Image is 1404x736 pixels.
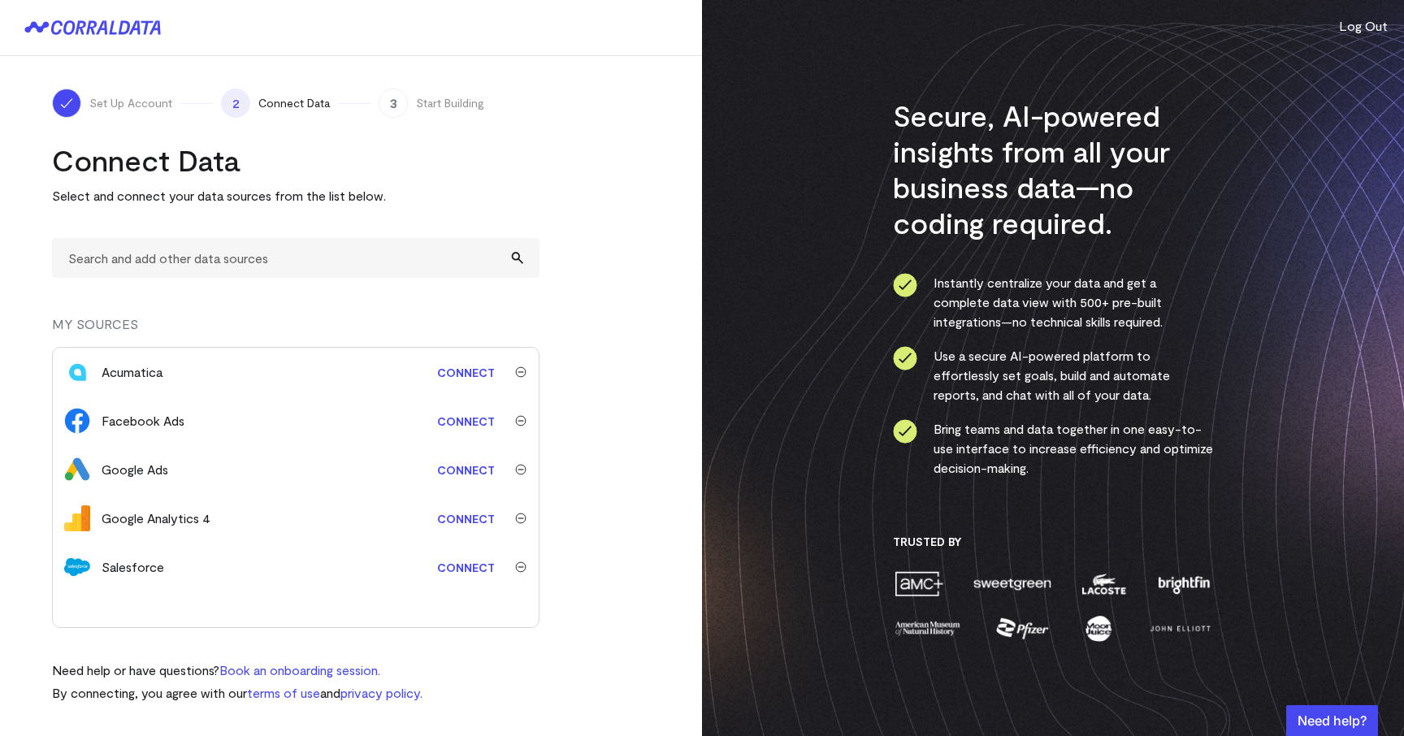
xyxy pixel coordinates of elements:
span: 3 [379,89,408,118]
img: facebook_ads-70f54adf8324fd366a4dad5aa4e8dc3a193daeb41612ad8aba5915164cc799be.svg [64,408,90,434]
span: Connect Data [258,95,330,111]
input: Search and add other data sources [52,238,539,278]
a: Connect [429,406,503,436]
div: Google Analytics 4 [102,509,210,528]
li: Instantly centralize your data and get a complete data view with 500+ pre-built integrations—no t... [893,273,1214,331]
h3: Trusted By [893,535,1214,549]
img: amnh-fc366fa550d3bbd8e1e85a3040e65cc9710d0bea3abcf147aa05e3a03bbbee56.png [893,614,963,643]
span: Start Building [416,95,484,111]
a: Connect [429,357,503,387]
div: Facebook Ads [102,411,184,431]
a: Connect [429,455,503,485]
span: Set Up Account [89,95,172,111]
div: MY SOURCES [52,314,539,347]
img: amc-451ba355745a1e68da4dd692ff574243e675d7a235672d558af61b69e36ec7f3.png [893,569,945,598]
a: Book an onboarding session. [219,662,380,678]
p: Select and connect your data sources from the list below. [52,186,539,206]
img: brightfin-814104a60bf555cbdbde4872c1947232c4c7b64b86a6714597b672683d806f7b.png [1155,569,1213,598]
img: pfizer-ec50623584d330049e431703d0cb127f675ce31f452716a68c3f54c01096e829.png [994,614,1051,643]
h2: Connect Data [52,142,539,178]
div: Google Ads [102,460,168,479]
img: ico-check-circle-0286c843c050abce574082beb609b3a87e49000e2dbcf9c8d101413686918542.svg [893,346,917,370]
span: 2 [221,89,250,118]
a: terms of use [247,685,320,700]
li: Bring teams and data together in one easy-to-use interface to increase efficiency and optimize de... [893,419,1214,478]
img: trash-ca1c80e1d16ab71a5036b7411d6fcb154f9f8364eee40f9fb4e52941a92a1061.svg [515,513,526,524]
img: trash-ca1c80e1d16ab71a5036b7411d6fcb154f9f8364eee40f9fb4e52941a92a1061.svg [515,366,526,378]
a: Connect [429,552,503,582]
button: Log Out [1339,16,1388,36]
img: trash-ca1c80e1d16ab71a5036b7411d6fcb154f9f8364eee40f9fb4e52941a92a1061.svg [515,415,526,426]
img: salesforce-c50c67d811d02c832e94bd51b13e21e0edf1ec990bb2b68cb588fd4b2bd2e614.svg [64,554,90,580]
img: trash-ca1c80e1d16ab71a5036b7411d6fcb154f9f8364eee40f9fb4e52941a92a1061.svg [515,561,526,573]
p: By connecting, you agree with our and [52,683,422,703]
div: Acumatica [102,362,162,382]
img: trash-ca1c80e1d16ab71a5036b7411d6fcb154f9f8364eee40f9fb4e52941a92a1061.svg [515,464,526,475]
img: google_analytics_4-633564437f1c5a1f80ed481c8598e5be587fdae20902a9d236da8b1a77aec1de.svg [64,505,90,531]
div: Salesforce [102,557,164,577]
li: Use a secure AI-powered platform to effortlessly set goals, build and automate reports, and chat ... [893,346,1214,405]
img: ico-check-circle-0286c843c050abce574082beb609b3a87e49000e2dbcf9c8d101413686918542.svg [893,273,917,297]
img: acumatica-f04a261dafe98cf32278671ab37eee4b85b1511aa3b930593bce28e020814e58.svg [64,359,90,385]
img: john-elliott-7c54b8592a34f024266a72de9d15afc68813465291e207b7f02fde802b847052.png [1147,614,1213,643]
img: lacoste-ee8d7bb45e342e37306c36566003b9a215fb06da44313bcf359925cbd6d27eb6.png [1080,569,1128,598]
img: google_ads-1b58f43bd7feffc8709b649899e0ff922d69da16945e3967161387f108ed8d2f.png [64,457,90,483]
img: sweetgreen-51a9cfd6e7f577b5d2973e4b74db2d3c444f7f1023d7d3914010f7123f825463.png [972,569,1053,598]
img: ico-check-circle-0286c843c050abce574082beb609b3a87e49000e2dbcf9c8d101413686918542.svg [893,419,917,444]
a: Connect [429,504,503,534]
h3: Secure, AI-powered insights from all your business data—no coding required. [893,97,1214,240]
img: moon-juice-8ce53f195c39be87c9a230f0550ad6397bce459ce93e102f0ba2bdfd7b7a5226.png [1082,614,1115,643]
img: ico-check-white-f112bc9ae5b8eaea75d262091fbd3bded7988777ca43907c4685e8c0583e79cb.svg [58,95,75,111]
p: Need help or have questions? [52,660,422,680]
a: privacy policy. [340,685,422,700]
